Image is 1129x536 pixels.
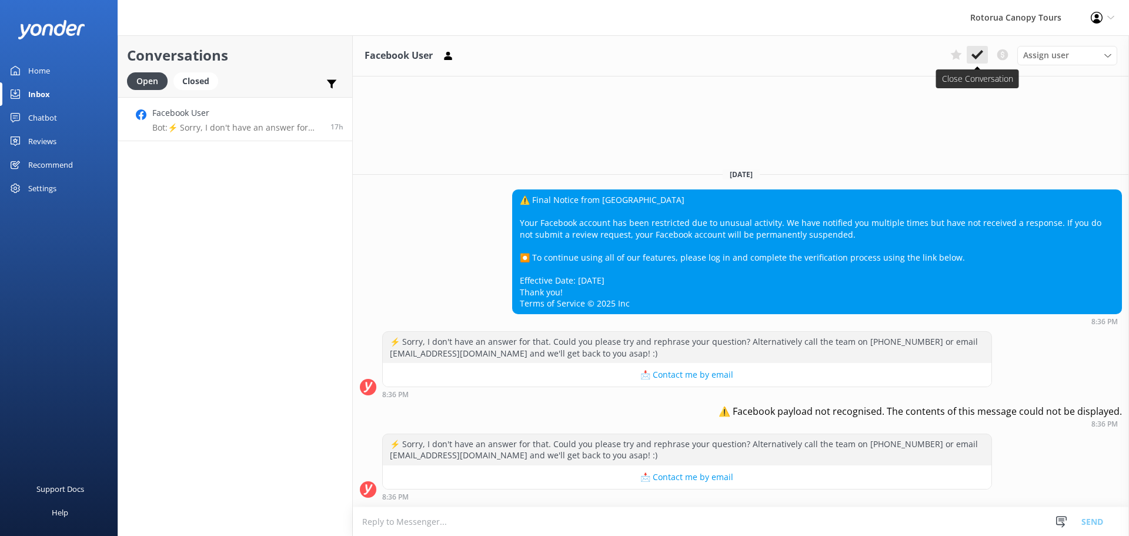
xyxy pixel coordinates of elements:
span: Oct 10 2025 08:36pm (UTC +13:00) Pacific/Auckland [330,122,343,132]
a: Open [127,74,173,87]
div: Closed [173,72,218,90]
strong: 8:36 PM [382,494,409,501]
div: Settings [28,177,56,200]
strong: 8:36 PM [1091,318,1118,325]
div: ⚠️ Final Notice from [GEOGRAPHIC_DATA] Your Facebook account has been restricted due to unusual a... [513,190,1121,314]
h2: Conversations [127,44,343,66]
div: Home [28,59,50,82]
div: Reviews [28,129,56,153]
div: Help [52,501,68,524]
div: Support Docs [36,477,84,501]
span: Assign user [1023,49,1069,62]
div: Open [127,72,168,90]
div: Assign User [1017,46,1117,65]
a: Closed [173,74,224,87]
div: Inbox [28,82,50,106]
div: ⚠️ Facebook payload not recognised. The contents of this message could not be displayed. [719,404,1122,420]
div: Oct 10 2025 08:36pm (UTC +13:00) Pacific/Auckland [512,317,1122,325]
h4: Facebook User [152,106,322,119]
button: 📩 Contact me by email [383,465,991,489]
button: 📩 Contact me by email [383,363,991,387]
a: Facebook UserBot:⚡ Sorry, I don't have an answer for that. Could you please try and rephrase your... [118,97,352,141]
img: yonder-white-logo.png [18,20,85,39]
span: [DATE] [723,169,760,179]
strong: 8:36 PM [382,391,409,398]
p: Bot: ⚡ Sorry, I don't have an answer for that. Could you please try and rephrase your question? A... [152,122,322,133]
h3: Facebook User [365,48,433,64]
div: Oct 10 2025 08:36pm (UTC +13:00) Pacific/Auckland [719,420,1122,428]
div: ⚡ Sorry, I don't have an answer for that. Could you please try and rephrase your question? Altern... [383,434,991,465]
div: Oct 10 2025 08:36pm (UTC +13:00) Pacific/Auckland [382,492,992,501]
div: ⚡ Sorry, I don't have an answer for that. Could you please try and rephrase your question? Altern... [383,332,991,363]
div: Oct 10 2025 08:36pm (UTC +13:00) Pacific/Auckland [382,390,992,398]
div: Recommend [28,153,73,177]
div: Chatbot [28,106,57,129]
strong: 8:36 PM [1091,421,1118,428]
